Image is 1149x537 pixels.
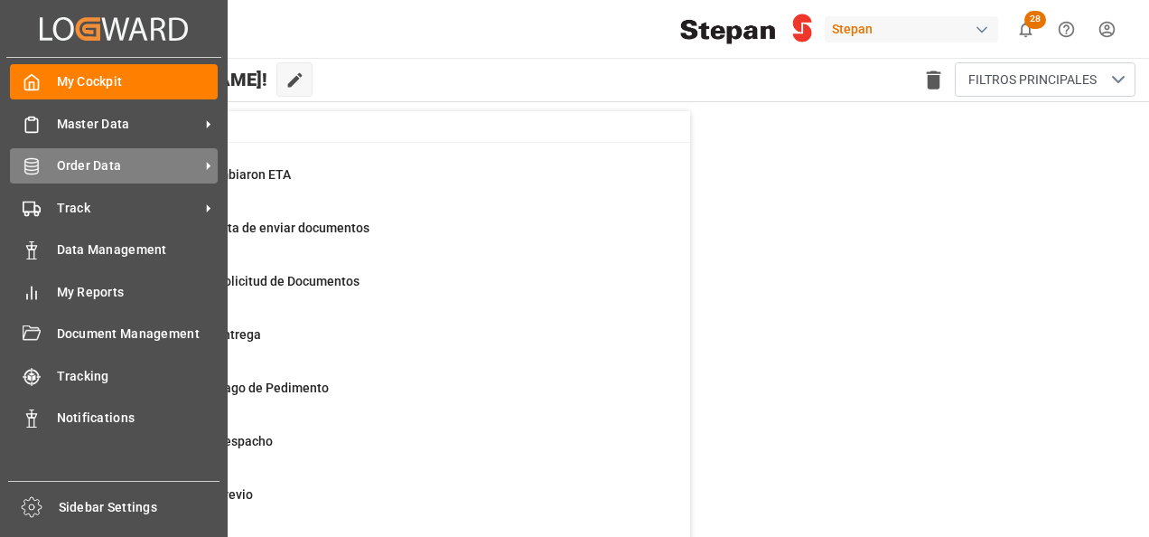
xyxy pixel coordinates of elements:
span: Ordenes que falta de enviar documentos [136,221,369,235]
span: FILTROS PRINCIPALES [968,71,1097,89]
a: 655Pendiente de PrevioFinal Delivery [91,485,668,523]
a: 1Ordenes que falta de enviar documentosContainer Schema [91,219,668,257]
span: Document Management [57,325,219,344]
span: Data Management [57,240,219,259]
a: Document Management [10,316,218,352]
a: 60Ordenes para Solicitud de DocumentosPurchase Orders [91,272,668,310]
button: Help Center [1046,9,1087,50]
span: Tracking [57,367,219,386]
span: Order Data [57,156,200,175]
button: show 28 new notifications [1005,9,1046,50]
img: Stepan_Company_logo.svg.png_1713531530.png [680,14,812,45]
a: 54Pendiente de entregaFinal Delivery [91,325,668,363]
a: 4Pendiente de DespachoFinal Delivery [91,432,668,470]
button: Stepan [825,12,1005,46]
span: My Cockpit [57,72,219,91]
a: My Reports [10,274,218,309]
a: Notifications [10,400,218,436]
a: 16Pendiente de Pago de PedimentoFinal Delivery [91,379,668,417]
span: Pendiente de Pago de Pedimento [136,381,329,395]
span: Sidebar Settings [59,498,220,517]
a: 44Embarques cambiaron ETAContainer Schema [91,165,668,203]
span: Notifications [57,409,219,428]
span: Master Data [57,115,200,134]
span: 28 [1024,11,1046,29]
a: My Cockpit [10,64,218,99]
a: Tracking [10,358,218,393]
button: open menu [955,62,1135,97]
span: My Reports [57,283,219,302]
span: Track [57,199,200,218]
div: Stepan [825,16,998,42]
span: Ordenes para Solicitud de Documentos [136,274,360,288]
a: Data Management [10,232,218,268]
